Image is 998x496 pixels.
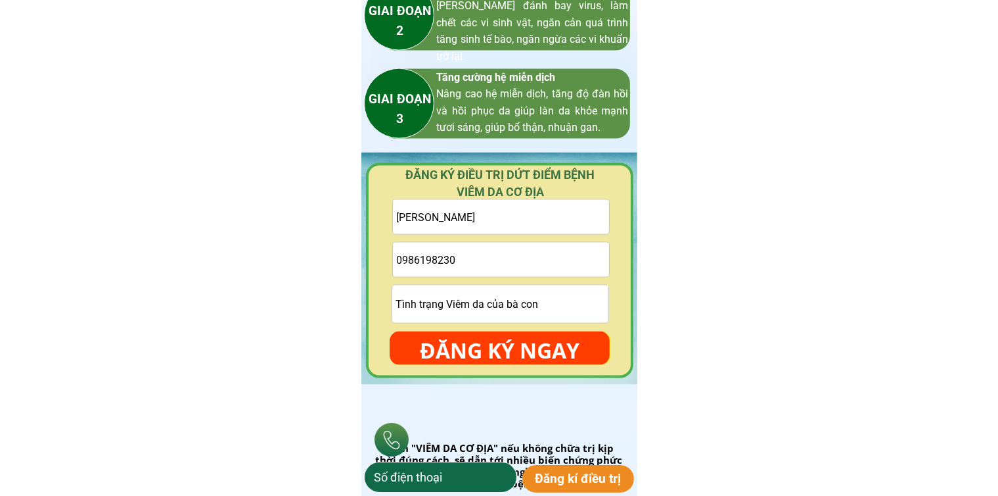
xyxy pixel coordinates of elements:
[437,87,629,134] span: Nâng cao hệ miễn dịch, tăng độ đàn hồi và hồi phục da giúp làn da khỏe mạnh tươi sáng, giúp bổ th...
[393,243,609,277] input: Vui lòng nhập ĐÚNG SỐ ĐIỆN THOẠI
[393,200,609,234] input: Họ và tên
[392,285,608,323] input: Tình trạng Viêm da của bà con
[387,166,614,199] h4: ĐĂNG KÝ ĐIỀU TRỊ DỨT ĐIỂM BỆNH VIÊM DA CƠ ĐỊA
[371,462,510,492] input: Số điện thoại
[373,442,625,489] div: Bệnh "VIÊM DA CƠ ĐỊA" nếu không chữa trị kịp thời đúng cách, sẽ dẫn tới nhiều biến chứng phức tạp...
[437,69,629,136] h3: Tăng cường hệ miễn dịch
[334,1,466,41] h3: GIAI ĐOẠN 2
[390,332,610,370] p: ĐĂNG KÝ NGAY
[522,465,635,493] p: Đăng kí điều trị
[334,89,466,130] h3: GIAI ĐOẠN 3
